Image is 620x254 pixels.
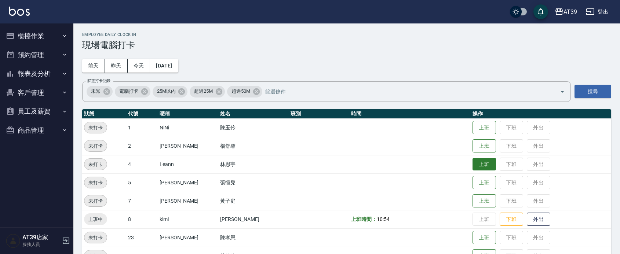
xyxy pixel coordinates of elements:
td: [PERSON_NAME] [158,228,218,247]
th: 狀態 [82,109,126,119]
td: 張愷兒 [218,173,289,192]
td: NiNi [158,118,218,137]
label: 篩選打卡記錄 [87,78,110,84]
td: 5 [126,173,158,192]
td: 8 [126,210,158,228]
button: 上班 [473,121,496,135]
td: 7 [126,192,158,210]
h5: AT39店家 [22,234,60,241]
span: 未知 [87,88,105,95]
button: AT39 [552,4,580,19]
td: 2 [126,137,158,155]
th: 暱稱 [158,109,218,119]
img: Logo [9,7,30,16]
span: 未打卡 [84,197,107,205]
td: 4 [126,155,158,173]
button: Open [557,86,568,97]
button: 員工及薪資 [3,102,70,121]
span: 超過25M [190,88,217,95]
td: 23 [126,228,158,247]
button: [DATE] [150,59,178,73]
button: 上班 [473,176,496,189]
span: 未打卡 [84,142,107,150]
span: 上班中 [84,216,107,223]
button: 上班 [473,158,496,171]
th: 姓名 [218,109,289,119]
span: 超過50M [227,88,255,95]
td: 1 [126,118,158,137]
th: 操作 [471,109,611,119]
b: 上班時間： [351,216,377,222]
div: 未知 [87,86,113,97]
td: 楊舒馨 [218,137,289,155]
p: 服務人員 [22,241,60,248]
td: Leann [158,155,218,173]
td: [PERSON_NAME] [218,210,289,228]
td: 林思宇 [218,155,289,173]
div: 超過50M [227,86,262,97]
button: 客戶管理 [3,83,70,102]
button: 搜尋 [575,85,611,98]
button: save [533,4,548,19]
div: 電腦打卡 [115,86,150,97]
button: 今天 [128,59,150,73]
button: 上班 [473,139,496,153]
button: 下班 [500,213,523,226]
span: 未打卡 [84,124,107,132]
button: 登出 [583,5,611,19]
h2: Employee Daily Clock In [82,32,611,37]
button: 前天 [82,59,105,73]
img: Person [6,233,21,248]
button: 預約管理 [3,45,70,65]
button: 外出 [527,213,550,226]
span: 電腦打卡 [115,88,143,95]
th: 代號 [126,109,158,119]
td: [PERSON_NAME] [158,173,218,192]
button: 上班 [473,231,496,244]
button: 商品管理 [3,121,70,140]
td: kimi [158,210,218,228]
span: 未打卡 [84,161,107,168]
div: 25M以內 [153,86,188,97]
div: AT39 [564,7,577,16]
span: 未打卡 [84,179,107,187]
td: 陳玉伶 [218,118,289,137]
th: 時間 [349,109,470,119]
button: 櫃檯作業 [3,26,70,45]
span: 未打卡 [84,234,107,242]
td: 陳孝恩 [218,228,289,247]
div: 超過25M [190,86,225,97]
input: 篩選條件 [263,85,547,98]
h3: 現場電腦打卡 [82,40,611,50]
button: 上班 [473,194,496,208]
td: 黃子庭 [218,192,289,210]
span: 10:54 [377,216,390,222]
td: [PERSON_NAME] [158,192,218,210]
span: 25M以內 [153,88,180,95]
th: 班別 [289,109,349,119]
button: 昨天 [105,59,128,73]
td: [PERSON_NAME] [158,137,218,155]
button: 報表及分析 [3,64,70,83]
